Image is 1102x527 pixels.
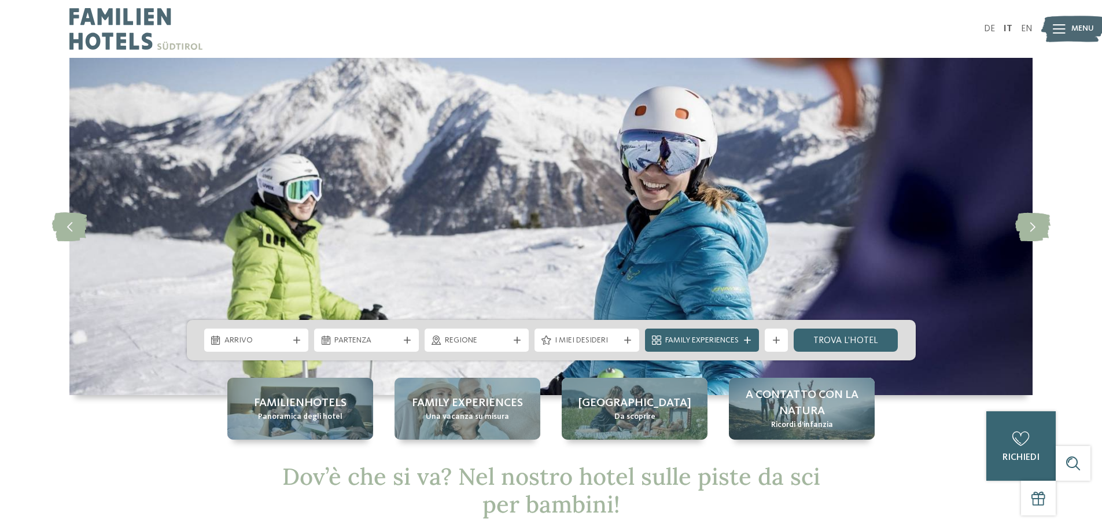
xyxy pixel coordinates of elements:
span: Menu [1071,23,1094,35]
a: Hotel sulle piste da sci per bambini: divertimento senza confini [GEOGRAPHIC_DATA] Da scoprire [562,378,707,440]
span: Arrivo [224,335,289,347]
a: DE [984,24,995,34]
a: trova l’hotel [794,329,898,352]
img: Hotel sulle piste da sci per bambini: divertimento senza confini [69,58,1033,395]
a: IT [1004,24,1012,34]
span: Dov’è che si va? Nel nostro hotel sulle piste da sci per bambini! [282,462,820,519]
span: I miei desideri [555,335,619,347]
span: richiedi [1003,453,1040,462]
span: Family experiences [412,395,523,411]
a: Hotel sulle piste da sci per bambini: divertimento senza confini Family experiences Una vacanza s... [395,378,540,440]
a: EN [1021,24,1033,34]
span: Regione [445,335,509,347]
a: Hotel sulle piste da sci per bambini: divertimento senza confini Familienhotels Panoramica degli ... [227,378,373,440]
a: Hotel sulle piste da sci per bambini: divertimento senza confini A contatto con la natura Ricordi... [729,378,875,440]
span: [GEOGRAPHIC_DATA] [578,395,691,411]
span: Partenza [334,335,399,347]
span: Ricordi d’infanzia [771,419,833,431]
span: Panoramica degli hotel [258,411,342,423]
span: Familienhotels [254,395,347,411]
span: A contatto con la natura [740,387,863,419]
span: Family Experiences [665,335,739,347]
span: Una vacanza su misura [426,411,509,423]
span: Da scoprire [614,411,655,423]
a: richiedi [986,411,1056,481]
